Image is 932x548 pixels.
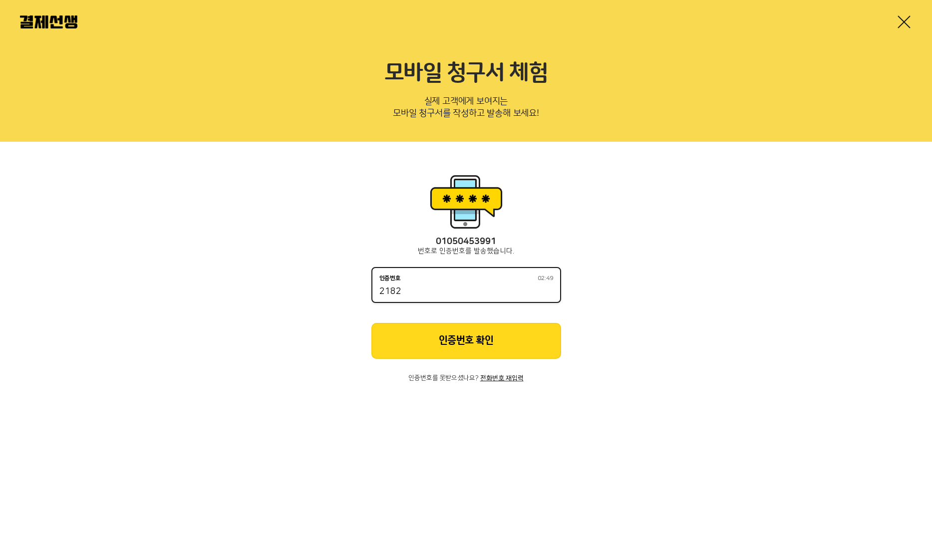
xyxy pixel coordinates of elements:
[371,247,561,255] p: 번호로 인증번호를 발송했습니다.
[379,275,401,282] p: 인증번호
[20,60,912,87] h2: 모바일 청구서 체험
[20,93,912,126] p: 실제 고객에게 보여지는 모바일 청구서를 작성하고 발송해 보세요!
[20,15,77,28] img: 결제선생
[379,286,553,298] input: 인증번호02:49
[371,323,561,359] button: 인증번호 확인
[371,237,561,247] p: 01050453991
[480,375,524,382] button: 전화번호 재입력
[538,275,553,281] span: 02:49
[426,172,506,232] img: 휴대폰인증 이미지
[371,375,561,382] p: 인증번호를 못받으셨나요?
